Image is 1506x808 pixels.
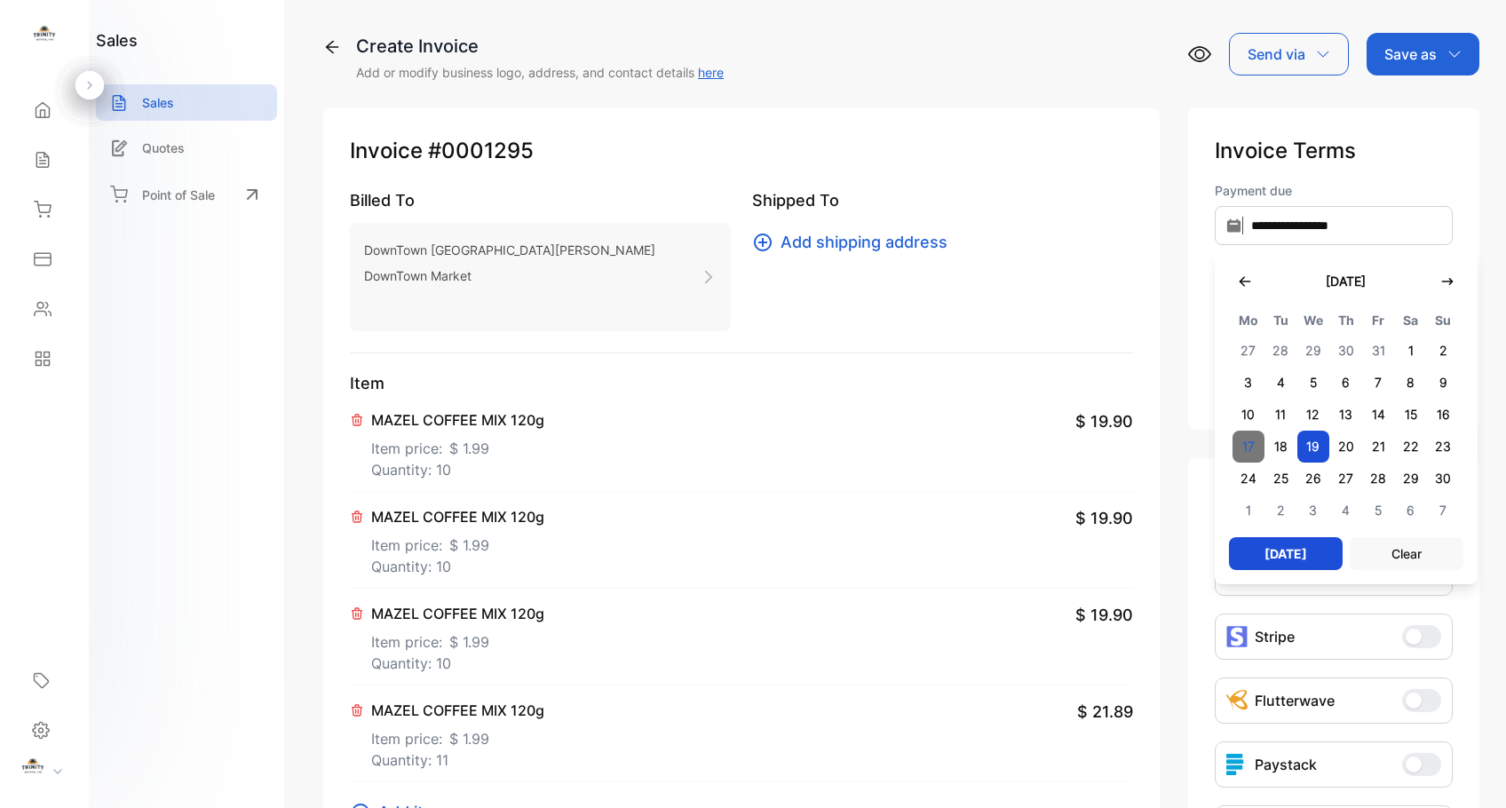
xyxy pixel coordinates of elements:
span: 13 [1329,399,1362,431]
span: We [1297,310,1330,331]
p: Quotes [142,139,185,157]
img: profile [20,756,46,782]
span: 25 [1264,463,1297,495]
span: 30 [1427,463,1460,495]
span: Fr [1362,310,1395,331]
span: $ 1.99 [449,728,489,749]
p: Invoice [350,135,1133,167]
span: 22 [1394,431,1427,463]
span: $ 19.90 [1075,603,1133,627]
span: 21 [1362,431,1395,463]
button: Send via [1229,33,1349,75]
button: [DATE] [1229,537,1343,570]
span: Th [1329,310,1362,331]
p: Item price: [371,624,544,653]
p: MAZEL COFFEE MIX 120g [371,506,544,527]
span: 28 [1362,463,1395,495]
p: Send via [1248,44,1305,65]
button: Add shipping address [752,230,958,254]
p: Quantity: 10 [371,556,544,577]
img: Icon [1226,690,1248,711]
span: 11 [1264,399,1297,431]
span: 14 [1362,399,1395,431]
span: 6 [1394,495,1427,527]
p: DownTown Market [364,263,655,289]
p: Stripe [1255,626,1295,647]
img: logo [31,23,58,50]
span: Tu [1264,310,1297,331]
span: 6 [1329,367,1362,399]
span: 24 [1233,463,1265,495]
span: $ 1.99 [449,631,489,653]
p: Billed To [350,188,731,212]
p: Item price: [371,527,544,556]
span: 1 [1233,495,1265,527]
span: 8 [1394,367,1427,399]
span: 16 [1427,399,1460,431]
button: Save as [1367,33,1479,75]
img: icon [1226,754,1248,775]
p: Item price: [371,431,544,459]
p: Save as [1384,44,1437,65]
span: 5 [1297,367,1330,399]
span: 2 [1427,335,1460,367]
span: 29 [1297,335,1330,367]
span: 15 [1394,399,1427,431]
span: Mo [1233,310,1265,331]
p: Quantity: 10 [371,459,544,480]
span: 28 [1264,335,1297,367]
span: 30 [1329,335,1362,367]
a: Quotes [96,130,277,166]
span: 9 [1427,367,1460,399]
p: Invoice Terms [1215,135,1453,167]
span: 26 [1297,463,1330,495]
button: [DATE] [1308,263,1383,299]
p: Item price: [371,721,544,749]
span: 18 [1264,431,1297,463]
label: Payment due [1215,181,1453,200]
span: 4 [1264,367,1297,399]
p: Sales [142,93,174,112]
span: 23 [1427,431,1460,463]
button: Clear [1350,537,1463,570]
span: $ 21.89 [1077,700,1133,724]
a: here [698,65,724,80]
button: Open LiveChat chat widget [14,7,67,60]
p: MAZEL COFFEE MIX 120g [371,603,544,624]
p: Quantity: 10 [371,653,544,674]
img: icon [1226,626,1248,647]
p: Paystack [1255,754,1317,775]
span: 27 [1329,463,1362,495]
span: 1 [1394,335,1427,367]
a: Sales [96,84,277,121]
p: MAZEL COFFEE MIX 120g [371,409,544,431]
span: 3 [1233,367,1265,399]
p: DownTown [GEOGRAPHIC_DATA][PERSON_NAME] [364,237,655,263]
p: MAZEL COFFEE MIX 120g [371,700,544,721]
span: 31 [1362,335,1395,367]
p: Quantity: 11 [371,749,544,771]
span: 20 [1329,431,1362,463]
span: $ 19.90 [1075,506,1133,530]
span: 10 [1233,399,1265,431]
p: Point of Sale [142,186,215,204]
span: 19 [1297,431,1330,463]
span: 2 [1264,495,1297,527]
span: 17 [1233,431,1265,463]
span: 7 [1427,495,1460,527]
p: Add or modify business logo, address, and contact details [356,63,724,82]
span: 4 [1329,495,1362,527]
span: Add shipping address [781,230,947,254]
span: 7 [1362,367,1395,399]
span: 3 [1297,495,1330,527]
span: 12 [1297,399,1330,431]
span: Sa [1394,310,1427,331]
p: Shipped To [752,188,1133,212]
a: Point of Sale [96,175,277,214]
span: Su [1427,310,1460,331]
span: #0001295 [428,135,534,167]
span: 29 [1394,463,1427,495]
span: 5 [1362,495,1395,527]
div: Create Invoice [356,33,724,59]
h1: sales [96,28,138,52]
